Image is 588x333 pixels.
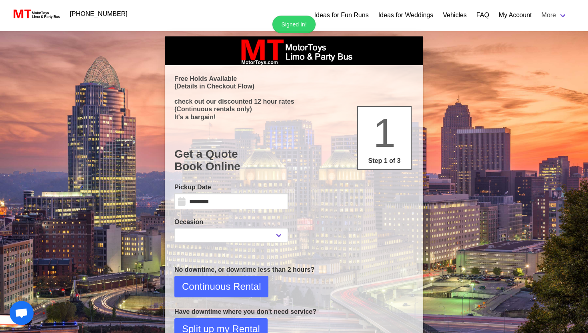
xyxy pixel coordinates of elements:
[174,82,414,90] p: (Details in Checkout Flow)
[314,10,369,20] a: Ideas for Fun Runs
[174,307,414,317] p: Have downtime where you don't need service?
[537,7,572,23] a: More
[174,75,414,82] p: Free Holds Available
[174,105,414,113] p: (Continuous rentals only)
[10,301,34,325] a: Open chat
[11,8,60,20] img: MotorToys Logo
[174,265,414,275] p: No downtime, or downtime less than 2 hours?
[182,279,261,294] span: Continuous Rental
[476,10,489,20] a: FAQ
[443,10,467,20] a: Vehicles
[174,148,414,173] h1: Get a Quote Book Online
[174,276,268,297] button: Continuous Rental
[361,156,408,166] p: Step 1 of 3
[174,98,414,105] p: check out our discounted 12 hour rates
[174,217,288,227] label: Occasion
[373,110,396,155] span: 1
[378,10,434,20] a: Ideas for Weddings
[174,113,414,121] p: It's a bargain!
[174,183,288,192] label: Pickup Date
[65,6,132,22] a: [PHONE_NUMBER]
[234,36,354,65] img: box_logo_brand.jpeg
[281,20,306,29] div: Signed In!
[499,10,532,20] a: My Account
